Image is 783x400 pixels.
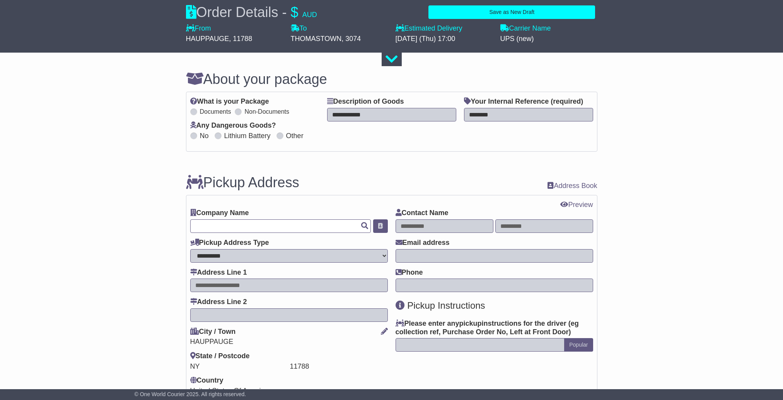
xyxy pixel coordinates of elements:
[190,387,268,395] span: United States Of America
[224,132,271,140] label: Lithium Battery
[190,239,269,247] label: Pickup Address Type
[407,300,485,311] span: Pickup Instructions
[341,35,361,43] span: , 3074
[229,35,252,43] span: , 11788
[186,175,299,190] h3: Pickup Address
[396,320,593,336] label: Please enter any instructions for the driver ( )
[190,338,388,346] div: HAUPPAUGE
[396,268,423,277] label: Phone
[560,201,593,209] a: Preview
[186,35,229,43] span: HAUPPAUGE
[500,35,597,43] div: UPS (new)
[396,320,579,336] span: eg collection ref, Purchase Order No, Left at Front Door
[327,97,404,106] label: Description of Goods
[186,72,597,87] h3: About your package
[200,132,209,140] label: No
[396,239,450,247] label: Email address
[186,24,211,33] label: From
[459,320,482,327] span: pickup
[244,108,289,115] label: Non-Documents
[135,391,246,397] span: © One World Courier 2025. All rights reserved.
[190,376,223,385] label: Country
[396,24,493,33] label: Estimated Delivery
[190,97,269,106] label: What is your Package
[190,352,250,361] label: State / Postcode
[428,5,595,19] button: Save as New Draft
[291,4,299,20] span: $
[190,121,276,130] label: Any Dangerous Goods?
[200,108,231,115] label: Documents
[286,132,304,140] label: Other
[500,24,551,33] label: Carrier Name
[302,11,317,19] span: AUD
[190,209,249,217] label: Company Name
[290,362,388,371] div: 11788
[396,35,493,43] div: [DATE] (Thu) 17:00
[291,24,307,33] label: To
[291,35,342,43] span: THOMASTOWN
[548,182,597,190] a: Address Book
[396,209,449,217] label: Contact Name
[564,338,593,352] button: Popular
[190,268,247,277] label: Address Line 1
[190,328,236,336] label: City / Town
[464,97,583,106] label: Your Internal Reference (required)
[186,4,317,21] div: Order Details -
[190,362,288,371] div: NY
[190,298,247,306] label: Address Line 2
